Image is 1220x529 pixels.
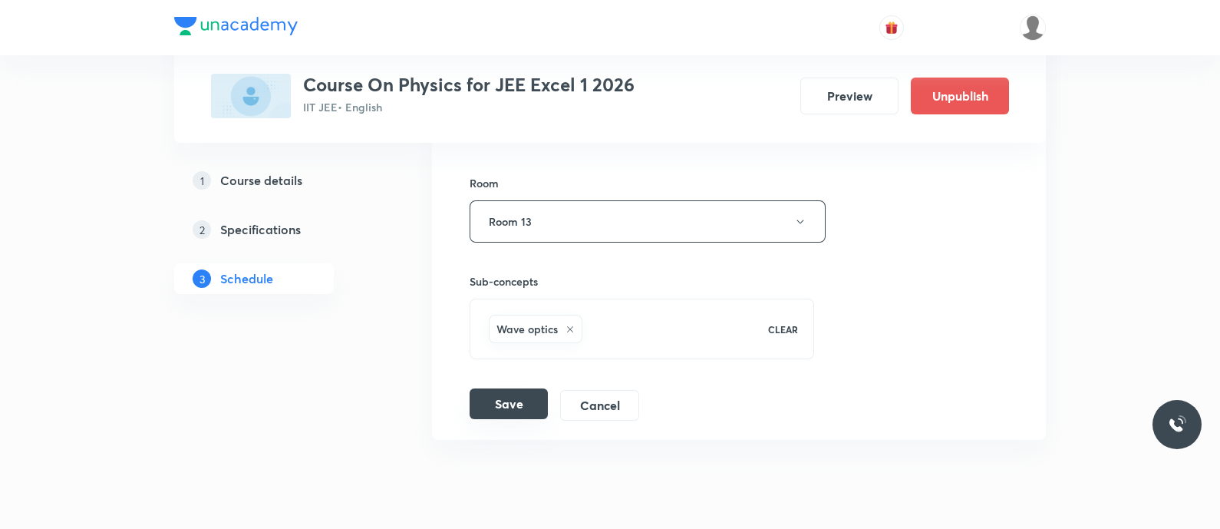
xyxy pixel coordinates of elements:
img: DECBC574-B006-4A13-9557-301115A1EEAA_plus.png [211,74,291,118]
a: 2Specifications [174,214,383,245]
p: 2 [193,220,211,239]
button: Preview [800,78,899,114]
button: Room 13 [470,200,826,243]
p: 3 [193,269,211,288]
img: Company Logo [174,17,298,35]
h5: Specifications [220,220,301,239]
h6: Room [470,175,499,191]
h5: Schedule [220,269,273,288]
button: avatar [879,15,904,40]
h3: Course On Physics for JEE Excel 1 2026 [303,74,635,96]
button: Save [470,388,548,419]
h5: Course details [220,171,302,190]
img: P Antony [1020,15,1046,41]
button: Cancel [560,390,639,421]
img: ttu [1168,415,1186,434]
p: IIT JEE • English [303,99,635,115]
a: Company Logo [174,17,298,39]
p: CLEAR [768,322,798,336]
a: 1Course details [174,165,383,196]
button: Unpublish [911,78,1009,114]
p: 1 [193,171,211,190]
h6: Sub-concepts [470,273,814,289]
img: avatar [885,21,899,35]
h6: Wave optics [496,321,558,337]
